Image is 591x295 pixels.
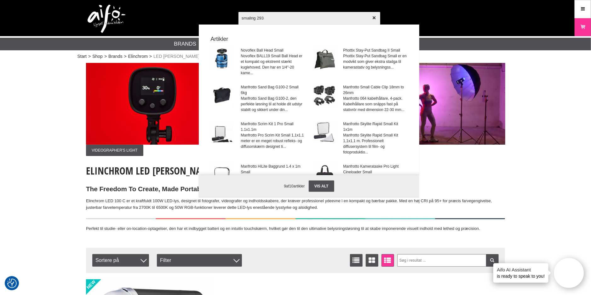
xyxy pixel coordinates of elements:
img: la81143r_01-kit.jpg [313,121,336,143]
span: af [286,184,289,188]
strong: Artikler [207,35,411,43]
span: Manfrotto Kamerataske Pro Light Cineloader Small [343,164,407,175]
img: Revisit consent button [7,279,17,288]
span: Manfrotto 064 kabelhållare, 4-pack. Kabelhållare som snäpps fast på stativrör med dimension 22-30... [343,96,407,113]
a: Manfrotto Sand Bag G100-2 Small 6kgManfrotto Sand Bag G100-2, den perfekte løsning til at holde d... [207,81,309,117]
img: logo.png [88,5,125,33]
img: la8990withbag.jpg [211,164,233,186]
img: ma-064-001.jpg [313,84,336,106]
span: Manfrotto Small Cable Clip 18mm to 26mm [343,84,407,96]
span: Manfrotto Scrim Kit 1 Pro Small 1.1x1.1m [241,121,305,132]
span: Manfrotto HiLite Baggrund 1.4 x 1m Small [241,164,305,175]
span: Novoflex BALL19 Small Ball Head er et kompakt og ekstremt stærkt kuglehoved. Den har en 1/4"-20 k... [241,53,305,76]
img: ph88187-sandbag-01.jpg [313,47,336,70]
a: Brands [174,40,196,48]
span: Manfrotto Sand Bag G100-2 Small 6kg [241,84,305,96]
img: ma-mllc1101k-scrimset-01.jpg [211,121,233,143]
a: Manfrotto Scrim Kit 1 Pro Small 1.1x1.1mManfrotto Pro Scrim Kit Small 1,1x1,1 meter er en meget r... [207,117,309,159]
span: 10 [289,184,293,188]
span: artikler [293,184,305,188]
a: Vis alt [309,181,334,192]
input: Søg efter produkter... [238,7,380,29]
a: Manfrotto Small Cable Clip 18mm to 26mmManfrotto 064 kabelhållare, 4-pack. Kabelhållare som snäpp... [309,81,411,117]
img: ma-mbplcls-001.jpg [313,164,336,186]
img: no-ball19-001.jpg [211,47,233,70]
a: Phottix Stay-Put Sandbag II SmallPhottix Stay-Put Sandbag Small er en modvikt som giver ekstra st... [309,44,411,80]
span: Manfrotto Skylite Rapid Small Kit 1x1m [343,121,407,132]
span: Novoflex Ball Head Small [241,47,305,53]
button: Samtykkepræferencer [7,278,17,289]
a: Manfrotto Skylite Rapid Small Kit 1x1mManfrotto Skylite Rapid Small Kit 1,1x1,1 m. Professionelt ... [309,117,411,159]
a: Novoflex Ball Head SmallNovoflex BALL19 Small Ball Head er et kompakt og ekstremt stærkt kuglehov... [207,44,309,80]
span: Manfrotto Skylite Rapid Small Kit 1,1x1,1 m. Professionelt diffusersystem til film- og fotoproduk... [343,132,407,155]
span: Manfrotto Pro Scrim Kit Small 1,1x1,1 meter er en meget robust refleks- og diffusorskærm designet... [241,132,305,149]
a: Manfrotto Kamerataske Pro Light Cineloader SmallManfrotto Kameraväska Pro Light Cineloader Small.... [309,160,411,196]
span: 9 [284,184,286,188]
span: Phottix Stay-Put Sandbag II Small [343,47,407,53]
img: mag100-2-001.jpg [211,84,233,106]
span: Manfrotto Sand Bag G100-2, den perfekte løsning til at holde dit udstyr stabilt og sikkert under ... [241,96,305,113]
span: Phottix Stay-Put Sandbag Small er en modvikt som giver ekstra stadga til kamerastativ og belysnin... [343,53,407,70]
a: Manfrotto HiLite Baggrund 1.4 x 1m SmallManfrotto HiLite baggrund, størrelse 1.4 x 1 meter. HiLit... [207,160,309,196]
